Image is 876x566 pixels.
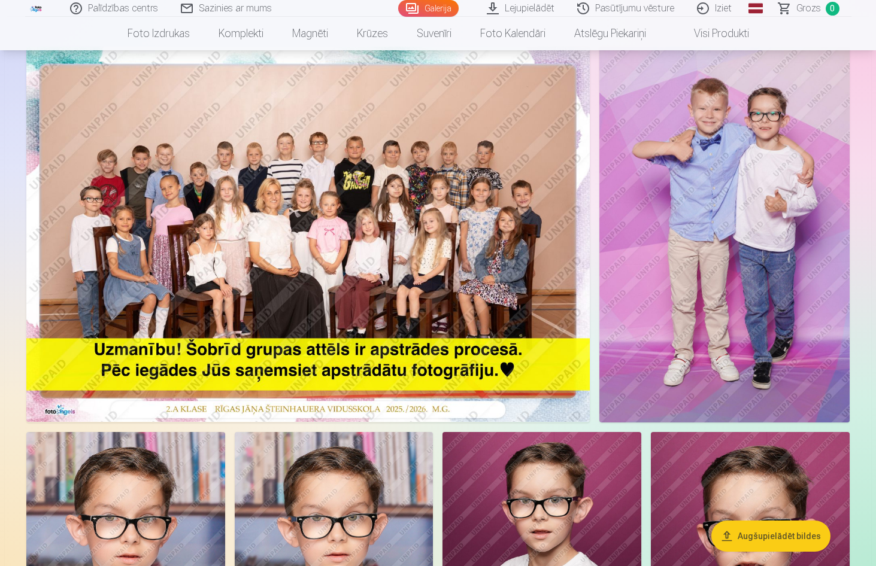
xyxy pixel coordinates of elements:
[796,1,821,16] span: Grozs
[560,17,660,50] a: Atslēgu piekariņi
[711,521,830,552] button: Augšupielādēt bildes
[342,17,402,50] a: Krūzes
[113,17,204,50] a: Foto izdrukas
[660,17,763,50] a: Visi produkti
[826,2,839,16] span: 0
[30,5,43,12] img: /fa1
[204,17,278,50] a: Komplekti
[466,17,560,50] a: Foto kalendāri
[402,17,466,50] a: Suvenīri
[278,17,342,50] a: Magnēti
